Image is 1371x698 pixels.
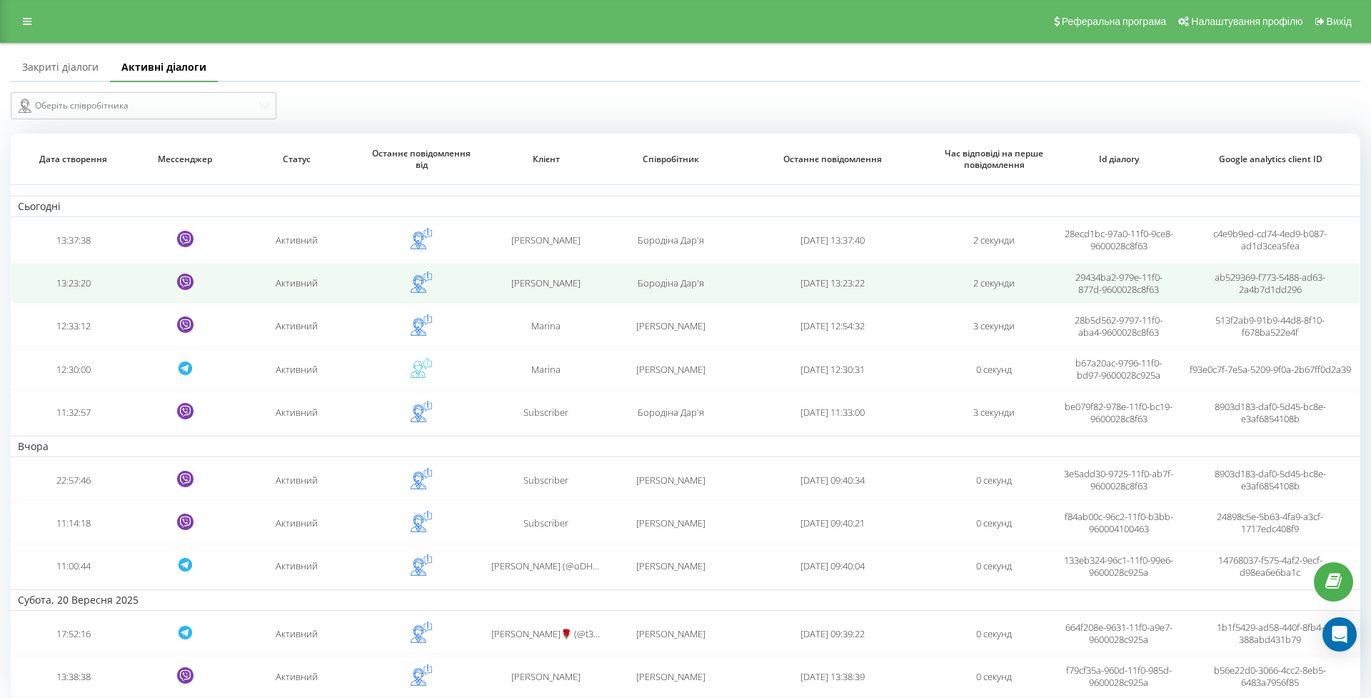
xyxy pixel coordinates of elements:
[932,349,1056,389] td: 0 секунд
[1064,554,1173,579] span: 133eb324-96c1-11f0-99e6-9600028c925a
[636,670,705,683] span: [PERSON_NAME]
[636,474,705,487] span: [PERSON_NAME]
[932,614,1056,654] td: 0 секунд
[749,154,915,165] span: Останнє повідомлення
[177,231,194,247] svg: Viber
[11,306,135,346] td: 12:33:12
[638,276,704,289] span: Бородіна Дар'я
[932,546,1056,586] td: 0 секунд
[235,503,359,543] td: Активний
[24,154,123,165] span: Дата створення
[235,657,359,697] td: Активний
[235,392,359,432] td: Активний
[11,460,135,500] td: 22:57:46
[1075,314,1162,339] span: 28b5d562-9797-11f0-aba4-9600028c8f63
[638,234,704,246] span: Бородіна Дар'я
[1190,363,1351,376] span: f93e0c7f-7e5a-5209-9f0a-2b67ff0d2a39
[1066,664,1172,689] span: f79cf35a-960d-11f0-985d-9600028c925a
[800,517,865,529] span: [DATE] 09:40:21
[177,316,194,333] svg: Viber
[1217,621,1324,646] span: 1b1f5429-ad58-440f-8fb4-388abd431b79
[1215,400,1326,425] span: 8903d183-daf0-5d45-bc8e-e3af6854108b
[11,54,110,82] a: Закриті діалоги
[11,503,135,543] td: 11:14:18
[638,406,704,419] span: Бородіна Дар'я
[1215,314,1325,339] span: 513f2ab9-91b9-44d8-8f10-f678ba522e4f
[1064,467,1173,492] span: 3e5add30-9725-11f0-ab7f-9600028c8f63
[177,403,194,419] svg: Viber
[511,234,581,246] span: [PERSON_NAME]
[1075,357,1162,382] span: b67a20ac-9796-11f0-bd97-9600028c925a
[531,319,561,332] span: Marina
[177,471,194,487] svg: Viber
[491,627,626,640] span: [PERSON_NAME]🌹 (@t3t1d5d0)
[496,154,596,165] span: Клієнт
[235,220,359,260] td: Активний
[800,559,865,572] span: [DATE] 09:40:04
[932,263,1056,303] td: 2 секунди
[235,614,359,654] td: Активний
[235,460,359,500] td: Активний
[110,54,218,82] a: Активні діалоги
[621,154,720,165] span: Співробітник
[11,657,135,697] td: 13:38:38
[636,517,705,529] span: [PERSON_NAME]
[177,274,194,290] svg: Viber
[1062,16,1167,27] span: Реферальна програма
[636,319,705,332] span: [PERSON_NAME]
[800,234,865,246] span: [DATE] 13:37:40
[800,319,865,332] span: [DATE] 12:54:32
[523,474,568,487] span: Subscriber
[800,474,865,487] span: [DATE] 09:40:34
[1327,16,1352,27] span: Вихід
[523,517,568,529] span: Subscriber
[531,363,561,376] span: Marina
[932,220,1056,260] td: 2 секунди
[235,349,359,389] td: Активний
[511,276,581,289] span: [PERSON_NAME]
[1215,271,1325,296] span: ab529369-f773-5488-ad63-2a4b7d1dd296
[511,670,581,683] span: [PERSON_NAME]
[1322,617,1357,652] div: Open Intercom Messenger
[932,306,1056,346] td: 3 секунди
[1215,467,1326,492] span: 8903d183-daf0-5d45-bc8e-e3af6854108b
[1065,510,1173,535] span: f84ab00c-96c2-11f0-b3bb-960004100463
[636,363,705,376] span: [PERSON_NAME]
[800,406,865,419] span: [DATE] 11:33:00
[11,546,135,586] td: 11:00:44
[177,514,194,530] svg: Viber
[1075,271,1162,296] span: 29434ba2-979e-11f0-877d-9600028c8f63
[1065,621,1172,646] span: 664f208e-9631-11f0-a9e7-9600028c925a
[1191,16,1302,27] span: Налаштування профілю
[235,263,359,303] td: Активний
[523,406,568,419] span: Subscriber
[932,503,1056,543] td: 0 секунд
[372,148,471,170] span: Останнє повідомлення від
[1214,664,1326,689] span: b56e22d0-3066-4cc2-8eb5-6483a7956f85
[177,667,194,684] svg: Viber
[11,436,1360,457] td: Вчора
[1218,554,1322,579] span: 14768037-f575-4af2-9ecf-d98ea6e6ba1c
[248,154,347,165] span: Статус
[11,263,135,303] td: 13:23:20
[1196,154,1345,165] span: Google analytics client ID
[1065,227,1173,252] span: 28ecd1bc-97a0-11f0-9ce8-9600028c8f63
[1217,510,1323,535] span: 24898c5e-5b63-4fa9-a3cf-1717edc408f9
[636,559,705,572] span: [PERSON_NAME]
[11,220,135,260] td: 13:37:38
[11,349,135,389] td: 12:30:00
[945,148,1044,170] span: Час відповіді на перше повідомлення
[1065,400,1172,425] span: be079f82-978e-11f0-bc19-9600028c8f63
[235,546,359,586] td: Активний
[235,306,359,346] td: Активний
[800,363,865,376] span: [DATE] 12:30:31
[800,670,865,683] span: [DATE] 13:38:39
[491,559,628,572] span: [PERSON_NAME] (@oDHopyKuu)
[11,196,1360,217] td: Сьогодні
[636,627,705,640] span: [PERSON_NAME]
[19,97,257,114] div: Оберіть співробітника
[1069,154,1168,165] span: Id діалогу
[932,460,1056,500] td: 0 секунд
[932,657,1056,697] td: 0 секунд
[1213,227,1327,252] span: c4e9b9ed-cd74-4ed9-b087-ad1d3cea5fea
